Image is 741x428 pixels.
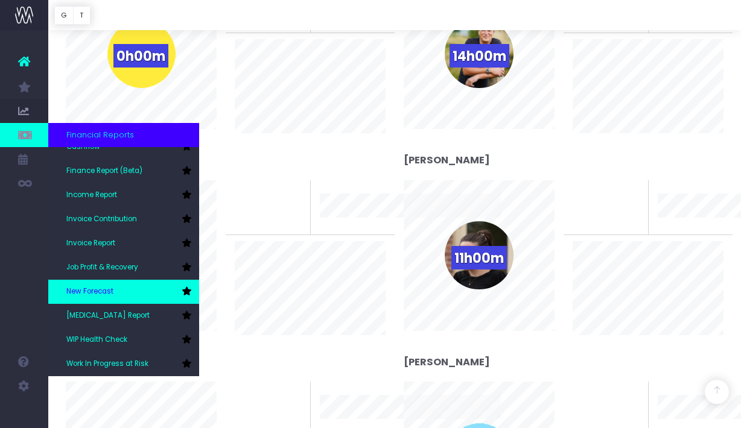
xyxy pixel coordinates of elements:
[48,135,199,159] a: Cashflow
[48,280,199,304] a: New Forecast
[54,6,74,25] button: G
[113,44,168,68] span: 0h00m
[66,166,142,177] span: Finance Report (Beta)
[66,142,100,153] span: Cashflow
[66,335,127,345] span: WIP Health Check
[619,382,639,401] span: 0%
[48,183,199,207] a: Income Report
[235,200,284,212] span: To last week
[235,401,284,414] span: To last week
[658,221,712,233] span: 10 week trend
[66,262,138,273] span: Job Profit & Recovery
[320,221,374,233] span: 10 week trend
[66,359,148,370] span: Work In Progress at Risk
[48,231,199,256] a: Invoice Report
[404,153,490,167] strong: [PERSON_NAME]
[66,214,137,225] span: Invoice Contribution
[66,286,113,297] span: New Forecast
[48,159,199,183] a: Finance Report (Beta)
[73,6,91,25] button: T
[451,246,507,269] span: 11h00m
[281,382,301,401] span: 0%
[48,304,199,328] a: [MEDICAL_DATA] Report
[573,401,622,414] span: To last week
[281,180,301,200] span: 0%
[573,200,622,212] span: To last week
[66,310,150,321] span: [MEDICAL_DATA] Report
[48,352,199,376] a: Work In Progress at Risk
[15,404,33,422] img: images/default_profile_image.png
[48,328,199,352] a: WIP Health Check
[450,44,509,68] span: 14h00m
[54,6,91,25] div: Vertical button group
[404,355,490,369] strong: [PERSON_NAME]
[66,238,115,249] span: Invoice Report
[66,190,117,201] span: Income Report
[619,180,639,200] span: 0%
[48,256,199,280] a: Job Profit & Recovery
[48,207,199,231] a: Invoice Contribution
[66,129,134,141] span: Financial Reports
